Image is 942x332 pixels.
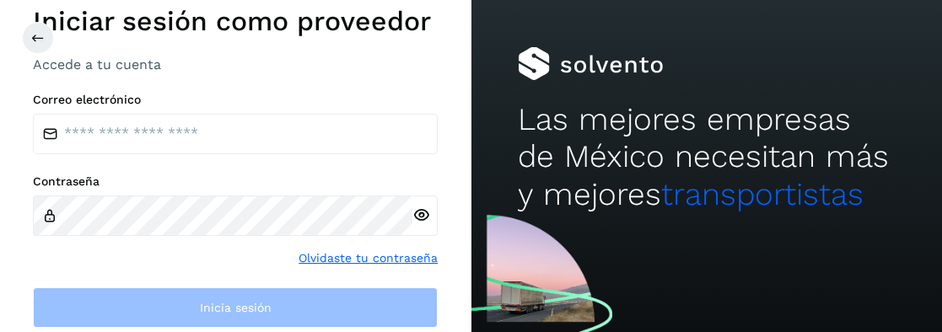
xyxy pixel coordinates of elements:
[200,302,272,313] span: Inicia sesión
[33,5,438,37] h1: Iniciar sesión como proveedor
[33,93,438,107] label: Correo electrónico
[33,56,438,72] h3: Accede a tu cuenta
[33,287,438,328] button: Inicia sesión
[661,176,864,212] span: transportistas
[33,174,438,189] label: Contraseña
[299,249,438,267] a: Olvidaste tu contraseña
[518,101,895,213] h2: Las mejores empresas de México necesitan más y mejores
